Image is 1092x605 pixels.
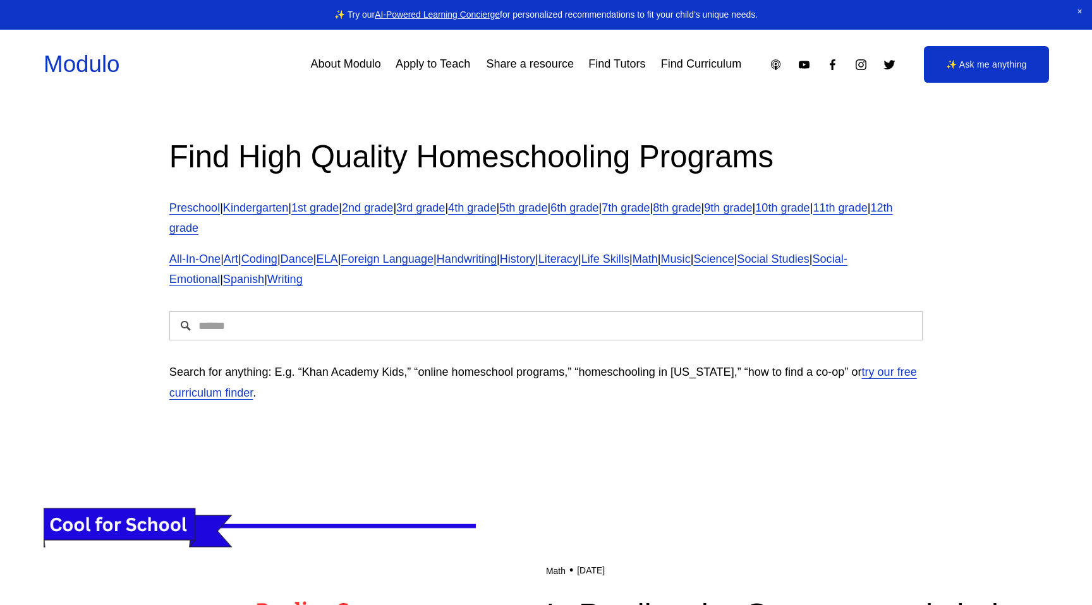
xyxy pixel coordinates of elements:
a: Social-Emotional [169,253,847,286]
a: 3rd grade [396,201,445,214]
a: 10th grade [755,201,810,214]
a: Kindergarten [223,201,288,214]
a: Life Skills [581,253,629,265]
a: Social Studies [737,253,809,265]
a: Math [633,253,658,265]
a: 7th grade [602,201,650,214]
a: Find Tutors [588,53,645,76]
a: Share a resource [486,53,574,76]
p: | | | | | | | | | | | | | | | | [169,249,923,290]
a: Twitter [883,58,896,71]
a: 1st grade [291,201,339,214]
p: | | | | | | | | | | | | | [169,198,923,239]
a: Find Curriculum [661,53,741,76]
a: Dance [281,253,313,265]
a: 11th grade [813,201,867,214]
a: try our free curriculum finder [169,366,917,399]
time: [DATE] [577,565,605,576]
a: Literacy [538,253,578,265]
p: Search for anything: E.g. “Khan Academy Kids,” “online homeschool programs,” “homeschooling in [U... [169,362,923,403]
a: Instagram [854,58,868,71]
a: 5th grade [499,201,547,214]
a: Music [661,253,691,265]
a: Foreign Language [341,253,434,265]
a: 4th grade [448,201,496,214]
a: About Modulo [310,53,380,76]
a: Art [224,253,238,265]
a: Apple Podcasts [769,58,782,71]
a: 8th grade [653,201,701,214]
a: Writing [267,273,303,285]
a: Spanish [223,273,264,285]
a: 9th grade [704,201,752,214]
a: 2nd grade [342,201,393,214]
a: Science [693,253,734,265]
a: All-In-One [169,253,221,265]
a: History [500,253,535,265]
a: 12th grade [169,201,893,235]
a: 6th grade [550,201,598,214]
a: Modulo [44,51,119,77]
a: ✨ Ask me anything [924,46,1048,83]
a: Coding [241,253,277,265]
a: Preschool [169,201,220,214]
a: YouTube [798,58,811,71]
a: Math [546,566,566,576]
a: ELA [317,253,338,265]
a: AI-Powered Learning Concierge [375,9,500,20]
h2: Find High Quality Homeschooling Programs [169,136,923,177]
a: Apply to Teach [396,53,470,76]
a: Handwriting [437,253,497,265]
a: Facebook [826,58,839,71]
input: Search [169,311,923,340]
